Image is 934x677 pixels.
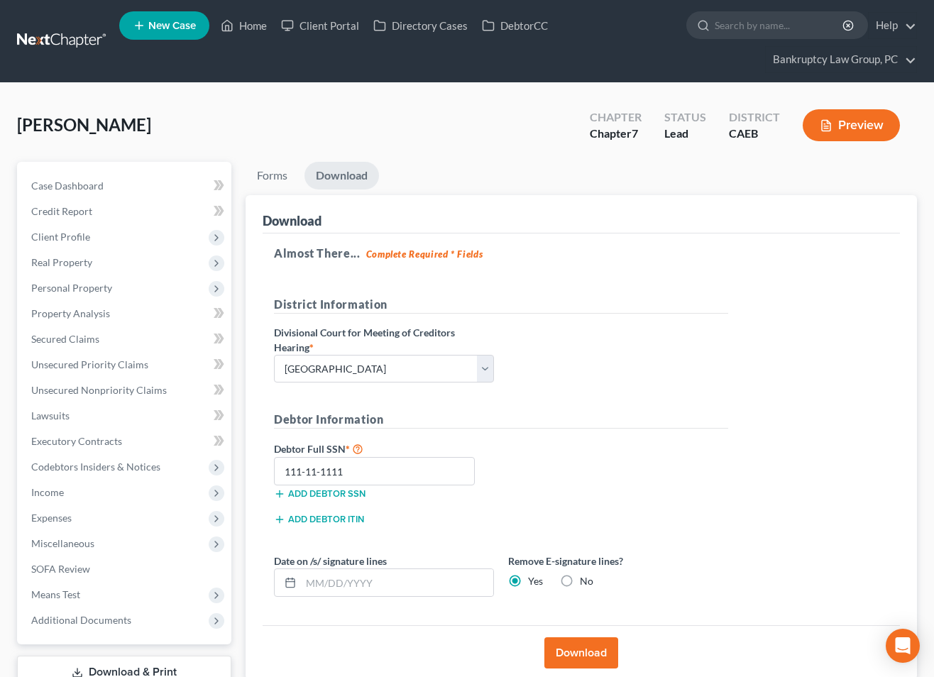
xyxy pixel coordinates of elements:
label: Yes [528,574,543,588]
div: Open Intercom Messenger [886,629,920,663]
a: SOFA Review [20,556,231,582]
span: Client Profile [31,231,90,243]
label: No [580,574,593,588]
h5: District Information [274,296,728,314]
a: Unsecured Priority Claims [20,352,231,378]
a: Unsecured Nonpriority Claims [20,378,231,403]
div: Lead [664,126,706,142]
span: Codebtors Insiders & Notices [31,461,160,473]
a: Home [214,13,274,38]
strong: Complete Required * Fields [366,248,483,260]
label: Divisional Court for Meeting of Creditors Hearing [274,325,494,355]
div: District [729,109,780,126]
button: Preview [803,109,900,141]
div: CAEB [729,126,780,142]
a: Credit Report [20,199,231,224]
span: Additional Documents [31,614,131,626]
h5: Debtor Information [274,411,728,429]
span: Personal Property [31,282,112,294]
input: XXX-XX-XXXX [274,457,475,485]
div: Chapter [590,126,642,142]
a: Lawsuits [20,403,231,429]
a: Download [304,162,379,189]
a: Directory Cases [366,13,475,38]
span: New Case [148,21,196,31]
span: [PERSON_NAME] [17,114,151,135]
label: Remove E-signature lines? [508,554,728,568]
span: SOFA Review [31,563,90,575]
span: Miscellaneous [31,537,94,549]
input: Search by name... [715,12,845,38]
span: Lawsuits [31,409,70,422]
a: Client Portal [274,13,366,38]
a: DebtorCC [475,13,555,38]
span: Secured Claims [31,333,99,345]
span: Real Property [31,256,92,268]
span: Expenses [31,512,72,524]
span: Unsecured Nonpriority Claims [31,384,167,396]
label: Date on /s/ signature lines [274,554,387,568]
button: Add debtor ITIN [274,514,364,525]
button: Download [544,637,618,668]
a: Property Analysis [20,301,231,326]
a: Help [869,13,916,38]
a: Executory Contracts [20,429,231,454]
div: Status [664,109,706,126]
label: Debtor Full SSN [267,440,501,457]
h5: Almost There... [274,245,889,262]
input: MM/DD/YYYY [301,569,493,596]
span: Case Dashboard [31,180,104,192]
span: Unsecured Priority Claims [31,358,148,370]
a: Case Dashboard [20,173,231,199]
span: Credit Report [31,205,92,217]
a: Forms [246,162,299,189]
button: Add debtor SSN [274,488,366,500]
div: Chapter [590,109,642,126]
span: Property Analysis [31,307,110,319]
div: Download [263,212,322,229]
a: Bankruptcy Law Group, PC [766,47,916,72]
span: Means Test [31,588,80,600]
span: 7 [632,126,638,140]
span: Income [31,486,64,498]
a: Secured Claims [20,326,231,352]
span: Executory Contracts [31,435,122,447]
